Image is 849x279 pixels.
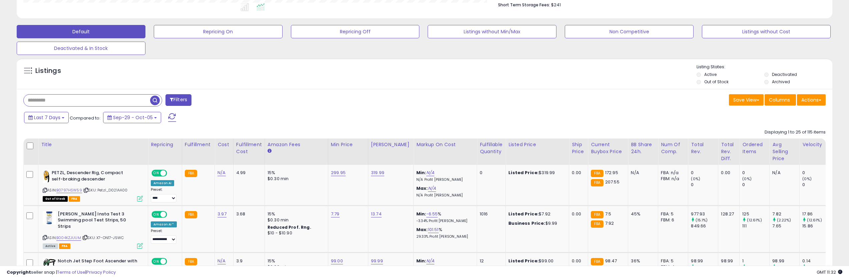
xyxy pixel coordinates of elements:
button: Filters [165,94,191,106]
div: FBA: 5 [661,258,683,264]
small: (12.61%) [807,217,822,223]
a: 319.99 [371,169,384,176]
a: N/A [426,258,434,264]
div: 98.99 [772,258,799,264]
b: Business Price: [508,220,545,226]
div: $9.99 [508,220,564,226]
div: 3.68 [236,211,260,217]
h5: Listings [35,66,61,76]
b: Listed Price: [508,169,539,176]
span: $241 [551,2,561,8]
p: N/A Profit [PERSON_NAME] [416,193,472,198]
label: Deactivated [772,72,797,77]
div: Cost [218,141,231,148]
a: N/A [428,185,436,192]
div: Current Buybox Price [591,141,625,155]
div: N/A [772,170,794,176]
span: Compared to: [70,115,100,121]
div: Min Price [331,141,365,148]
span: 7.92 [605,220,614,226]
div: [PERSON_NAME] [371,141,411,148]
div: Preset: [151,187,177,202]
div: 0 [691,182,718,188]
b: PETZL, Descender Rig, Compact self-braking descender [52,170,133,184]
div: Ship Price [572,141,585,155]
a: Terms of Use [57,269,85,275]
button: Listings without Cost [702,25,831,38]
img: 41mHypdXy6L._SL40_.jpg [43,170,50,183]
small: (0%) [802,176,812,181]
div: Avg Selling Price [772,141,797,162]
div: Velocity [802,141,827,148]
small: (0%) [742,176,752,181]
div: 15% [268,211,323,217]
div: 0 [480,170,500,176]
b: Min: [416,211,426,217]
button: Repricing On [154,25,283,38]
button: Save View [729,94,764,106]
div: BB Share 24h. [631,141,655,155]
button: Listings without Min/Max [428,25,556,38]
small: FBA [185,258,197,265]
div: 128.27 [721,211,734,217]
div: Amazon Fees [268,141,325,148]
div: 0.00 [572,258,583,264]
div: seller snap | | [7,269,116,276]
div: Preset: [151,229,177,244]
div: ASIN: [43,170,143,201]
a: N/A [218,169,226,176]
div: $0.30 min [268,176,323,182]
button: Deactivated & In Stock [17,42,145,55]
div: FBA: n/a [661,170,683,176]
span: Columns [769,97,790,103]
a: 3.97 [218,211,227,217]
small: Amazon Fees. [268,148,272,154]
th: The percentage added to the cost of goods (COGS) that forms the calculator for Min & Max prices. [414,139,477,165]
div: Fulfillment Cost [236,141,262,155]
span: OFF [166,211,177,217]
a: 13.74 [371,211,382,217]
button: Non Competitive [565,25,694,38]
span: OFF [166,170,177,176]
div: 0 [691,170,718,176]
div: 125 [742,211,769,217]
a: 99.99 [371,258,383,264]
div: FBA: 5 [661,211,683,217]
div: 15.86 [802,223,829,229]
div: 0.00 [572,211,583,217]
div: Num of Comp. [661,141,685,155]
span: Last 7 Days [34,114,60,121]
div: Total Rev. Diff. [721,141,737,162]
div: 17.86 [802,211,829,217]
span: ON [152,211,160,217]
button: Last 7 Days [24,112,69,123]
small: FBA [591,179,603,186]
strong: Copyright [7,269,31,275]
div: $10 - $10.90 [268,230,323,236]
div: 0.00 [721,170,734,176]
label: Out of Stock [704,79,729,85]
div: 977.93 [691,211,718,217]
div: $0.30 min [268,217,323,223]
img: 41k-h07qn4L._SL40_.jpg [43,211,56,224]
span: ON [152,259,160,264]
div: 15% [268,258,323,264]
div: FBM: n/a [661,176,683,182]
div: 7.65 [772,223,799,229]
a: N/A [218,258,226,264]
img: 51d1wrLcaPL._SL40_.jpg [43,258,56,271]
div: Total Rev. [691,141,715,155]
span: 207.55 [605,179,619,185]
small: FBA [591,220,603,228]
div: $319.99 [508,170,564,176]
b: Min: [416,169,426,176]
b: Listed Price: [508,258,539,264]
a: N/A [426,169,434,176]
small: FBA [591,170,603,177]
div: 98.99 [691,258,718,264]
small: (15.1%) [696,217,708,223]
div: 849.66 [691,223,718,229]
span: 7.5 [605,211,611,217]
small: (2.22%) [777,217,791,223]
button: Default [17,25,145,38]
